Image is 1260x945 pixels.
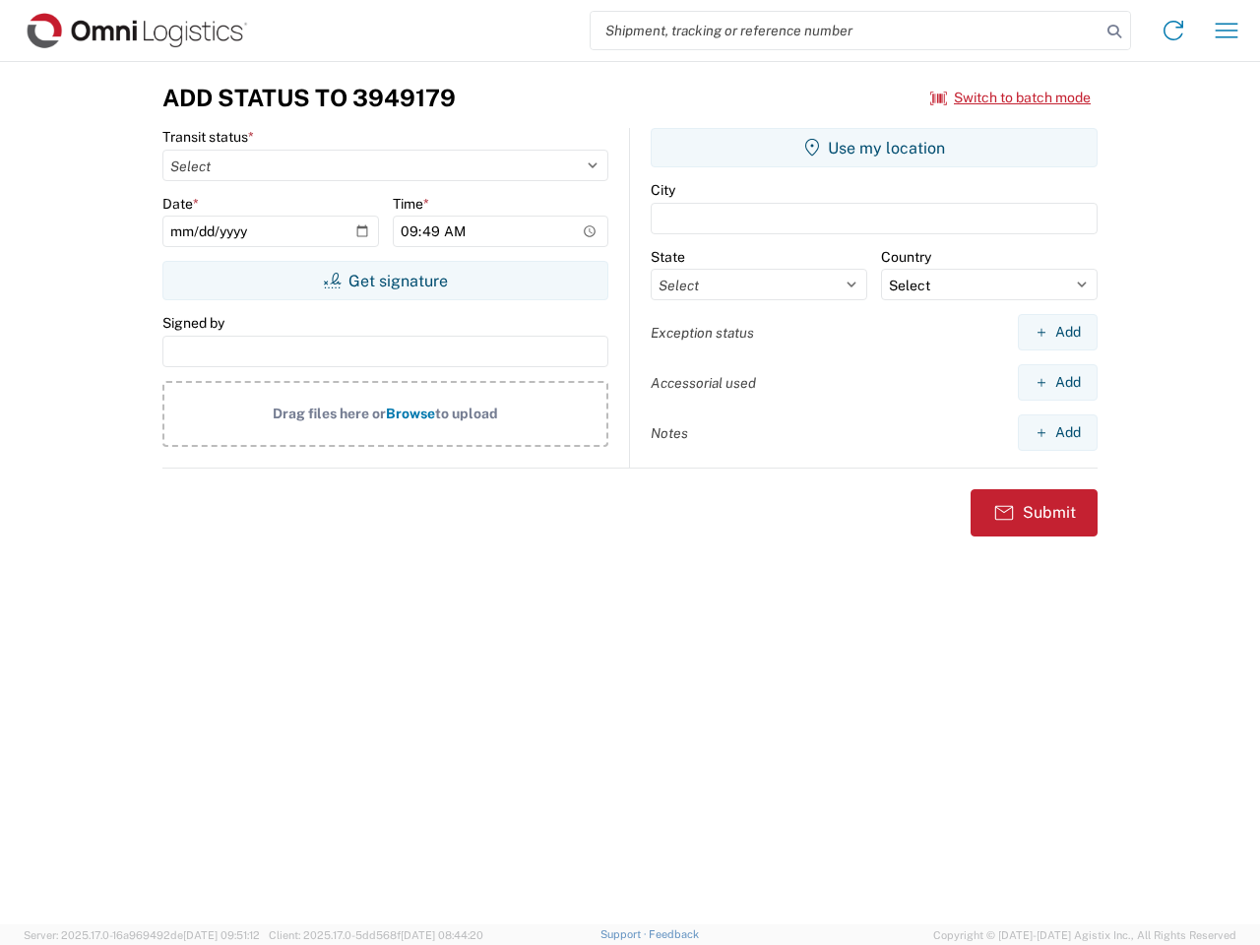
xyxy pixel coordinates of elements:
[651,424,688,442] label: Notes
[651,374,756,392] label: Accessorial used
[162,128,254,146] label: Transit status
[881,248,931,266] label: Country
[162,195,199,213] label: Date
[651,181,675,199] label: City
[162,261,608,300] button: Get signature
[971,489,1098,536] button: Submit
[1018,414,1098,451] button: Add
[1018,314,1098,350] button: Add
[651,248,685,266] label: State
[651,324,754,342] label: Exception status
[401,929,483,941] span: [DATE] 08:44:20
[269,929,483,941] span: Client: 2025.17.0-5dd568f
[930,82,1091,114] button: Switch to batch mode
[600,928,650,940] a: Support
[183,929,260,941] span: [DATE] 09:51:12
[162,314,224,332] label: Signed by
[933,926,1236,944] span: Copyright © [DATE]-[DATE] Agistix Inc., All Rights Reserved
[649,928,699,940] a: Feedback
[591,12,1101,49] input: Shipment, tracking or reference number
[24,929,260,941] span: Server: 2025.17.0-16a969492de
[273,406,386,421] span: Drag files here or
[435,406,498,421] span: to upload
[162,84,456,112] h3: Add Status to 3949179
[386,406,435,421] span: Browse
[651,128,1098,167] button: Use my location
[393,195,429,213] label: Time
[1018,364,1098,401] button: Add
